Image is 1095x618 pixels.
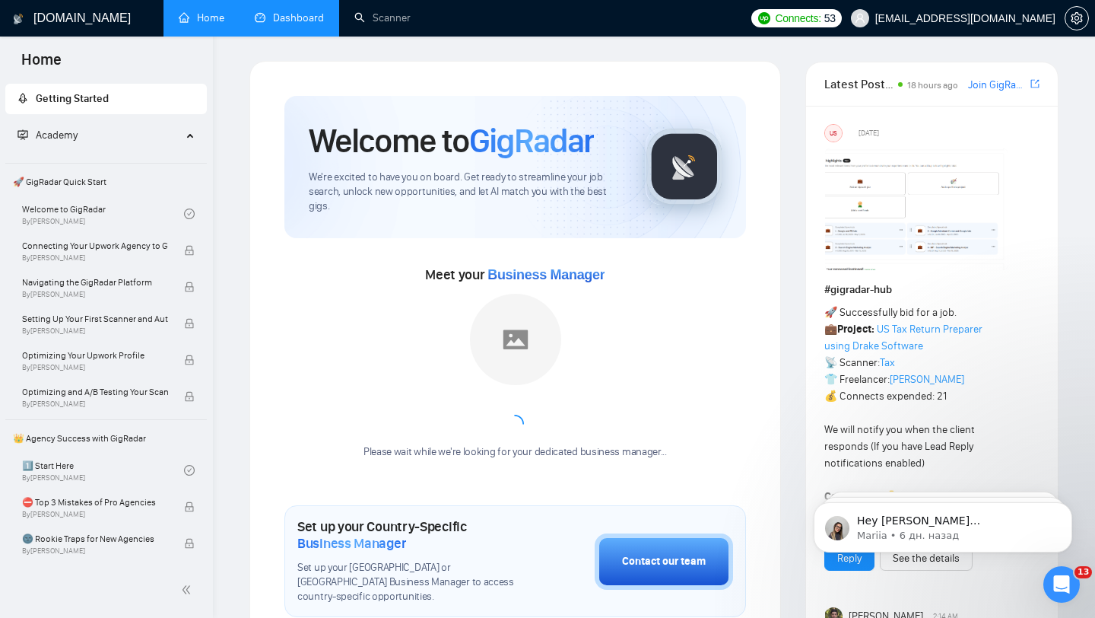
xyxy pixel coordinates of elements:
span: Latest Posts from the GigRadar Community [824,75,893,94]
span: user [855,13,865,24]
span: check-circle [184,209,195,219]
span: Set up your [GEOGRAPHIC_DATA] or [GEOGRAPHIC_DATA] Business Manager to access country-specific op... [297,561,519,604]
img: upwork-logo.png [758,12,770,24]
a: US Tax Return Preparer using Drake Software [824,323,982,352]
h1: # gigradar-hub [824,282,1039,298]
button: setting [1065,6,1089,30]
button: Contact our team [595,534,733,590]
img: F09354QB7SM-image.png [825,148,1008,270]
span: 👑 Agency Success with GigRadar [7,423,205,454]
a: setting [1065,12,1089,24]
span: Connects: [775,10,820,27]
h1: Set up your Country-Specific [297,518,519,552]
span: rocket [17,93,28,104]
span: lock [184,355,195,365]
span: Optimizing and A/B Testing Your Scanner for Better Results [22,384,168,400]
span: By [PERSON_NAME] [22,363,168,372]
span: setting [1065,12,1088,24]
span: Business Manager [487,267,605,282]
a: Join GigRadar Slack Community [968,77,1027,94]
img: placeholder.png [470,294,561,385]
span: lock [184,282,195,292]
span: lock [184,538,195,549]
div: US [825,125,842,142]
span: We're excited to have you on board. Get ready to streamline your job search, unlock new opportuni... [309,170,621,214]
span: ⛔ Top 3 Mistakes of Pro Agencies [22,495,168,510]
li: Getting Started [5,84,207,114]
span: Connecting Your Upwork Agency to GigRadar [22,238,168,253]
span: 🌚 Rookie Traps for New Agencies [22,531,168,546]
a: searchScanner [354,11,411,24]
span: Home [9,49,74,81]
span: lock [184,318,195,329]
span: Meet your [425,266,605,283]
span: loading [506,415,524,433]
span: lock [184,391,195,402]
span: By [PERSON_NAME] [22,290,168,299]
span: Optimizing Your Upwork Profile [22,348,168,363]
iframe: Intercom live chat [1043,566,1080,603]
span: Academy [36,129,78,142]
span: Academy [17,129,78,142]
span: 13 [1074,566,1092,578]
span: lock [184,245,195,256]
span: [DATE] [859,126,879,140]
a: homeHome [179,11,224,24]
a: Tax [880,356,895,369]
img: gigradar-logo.png [646,129,722,205]
span: export [1030,78,1039,90]
div: Please wait while we're looking for your dedicated business manager... [354,445,676,460]
img: logo [13,7,24,31]
span: 18 hours ago [907,80,958,91]
a: export [1030,77,1039,91]
span: By [PERSON_NAME] [22,253,168,263]
a: dashboardDashboard [255,11,324,24]
span: By [PERSON_NAME] [22,400,168,409]
span: By [PERSON_NAME] [22,546,168,556]
span: Getting Started [36,92,109,105]
iframe: Intercom notifications сообщение [791,470,1095,577]
span: check-circle [184,465,195,476]
span: Setting Up Your First Scanner and Auto-Bidder [22,311,168,327]
span: fund-projection-screen [17,129,28,140]
span: 🚀 GigRadar Quick Start [7,167,205,197]
span: lock [184,502,195,512]
span: double-left [181,582,196,597]
a: [PERSON_NAME] [890,373,964,386]
span: By [PERSON_NAME] [22,327,168,336]
span: 53 [824,10,836,27]
div: Contact our team [622,553,706,570]
h1: Welcome to [309,120,594,161]
span: Navigating the GigRadar Platform [22,275,168,290]
a: 1️⃣ Start HereBy[PERSON_NAME] [22,454,184,487]
span: Business Manager [297,535,406,552]
strong: Project: [837,323,874,336]
a: Welcome to GigRadarBy[PERSON_NAME] [22,197,184,231]
span: By [PERSON_NAME] [22,510,168,519]
span: GigRadar [469,120,594,161]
